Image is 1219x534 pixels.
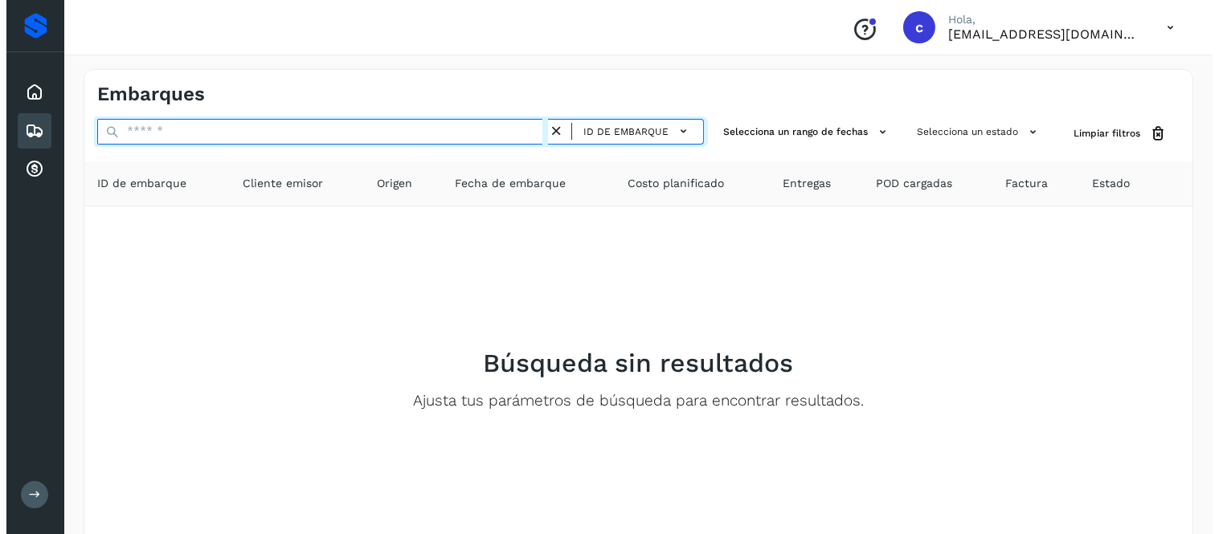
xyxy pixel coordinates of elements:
p: Ajusta tus parámetros de búsqueda para encontrar resultados. [407,392,857,410]
button: Limpiar filtros [1054,119,1173,149]
span: ID de embarque [91,175,180,192]
div: Cuentas por cobrar [11,152,45,187]
button: ID de embarque [572,120,690,143]
button: Selecciona un rango de fechas [710,119,891,145]
span: POD cargadas [870,175,947,192]
span: Fecha de embarque [448,175,559,192]
span: Cliente emisor [236,175,317,192]
span: Costo planificado [621,175,718,192]
h4: Embarques [91,83,198,106]
p: Hola, [942,13,1135,26]
div: Inicio [11,75,45,110]
span: Origen [371,175,407,192]
h2: Búsqueda sin resultados [477,348,787,378]
p: cobranza@tms.com.mx [942,26,1135,42]
div: Embarques [11,113,45,149]
span: Limpiar filtros [1067,126,1134,141]
span: Factura [1000,175,1042,192]
span: ID de embarque [577,124,662,139]
span: Estado [1086,175,1123,192]
button: Selecciona un estado [904,119,1041,145]
span: Entregas [776,175,824,192]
